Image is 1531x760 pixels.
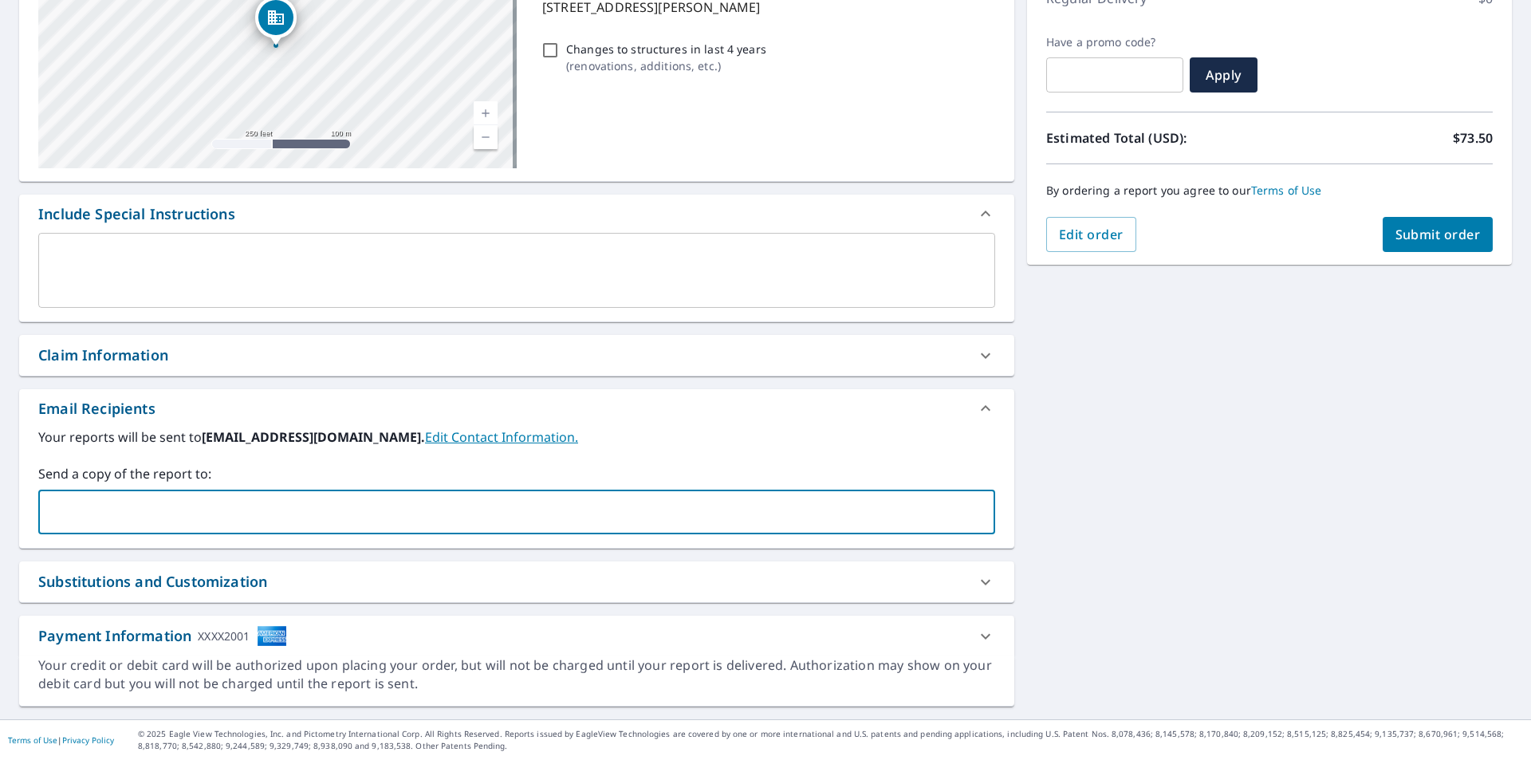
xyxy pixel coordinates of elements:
p: $73.50 [1453,128,1493,148]
div: Claim Information [19,335,1014,376]
div: Claim Information [38,345,168,366]
div: Email Recipients [19,389,1014,427]
button: Apply [1190,57,1257,93]
span: Edit order [1059,226,1124,243]
div: Include Special Instructions [38,203,235,225]
b: [EMAIL_ADDRESS][DOMAIN_NAME]. [202,428,425,446]
a: Current Level 17, Zoom In [474,101,498,125]
p: © 2025 Eagle View Technologies, Inc. and Pictometry International Corp. All Rights Reserved. Repo... [138,728,1523,752]
label: Have a promo code? [1046,35,1183,49]
img: cardImage [257,625,287,647]
div: Payment Information [38,625,287,647]
a: Terms of Use [8,734,57,746]
a: Privacy Policy [62,734,114,746]
div: Payment InformationXXXX2001cardImage [19,616,1014,656]
p: Changes to structures in last 4 years [566,41,766,57]
label: Send a copy of the report to: [38,464,995,483]
div: Substitutions and Customization [38,571,267,593]
button: Submit order [1383,217,1494,252]
p: | [8,735,114,745]
div: Include Special Instructions [19,195,1014,233]
button: Edit order [1046,217,1136,252]
span: Apply [1202,66,1245,84]
div: Your credit or debit card will be authorized upon placing your order, but will not be charged unt... [38,656,995,693]
p: Estimated Total (USD): [1046,128,1269,148]
div: Email Recipients [38,398,155,419]
label: Your reports will be sent to [38,427,995,447]
a: EditContactInfo [425,428,578,446]
a: Current Level 17, Zoom Out [474,125,498,149]
div: Substitutions and Customization [19,561,1014,602]
p: By ordering a report you agree to our [1046,183,1493,198]
p: ( renovations, additions, etc. ) [566,57,766,74]
a: Terms of Use [1251,183,1322,198]
div: XXXX2001 [198,625,250,647]
span: Submit order [1395,226,1481,243]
